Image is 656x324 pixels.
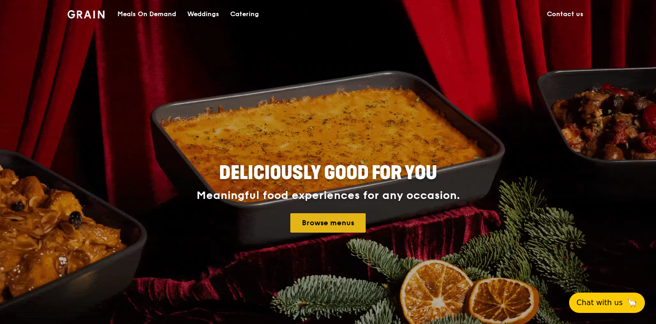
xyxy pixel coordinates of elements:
[162,189,495,202] div: Meaningful food experiences for any occasion.
[187,0,219,28] div: Weddings
[67,10,105,18] img: Grain
[225,0,264,28] a: Catering
[569,293,645,313] button: Chat with us🦙
[541,0,589,28] a: Contact us
[219,162,437,184] span: Deliciously good for you
[230,0,259,28] div: Catering
[576,297,623,308] span: Chat with us
[182,0,225,28] a: Weddings
[290,213,366,233] a: Browse menus
[626,297,638,308] span: 🦙
[117,0,176,28] div: Meals On Demand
